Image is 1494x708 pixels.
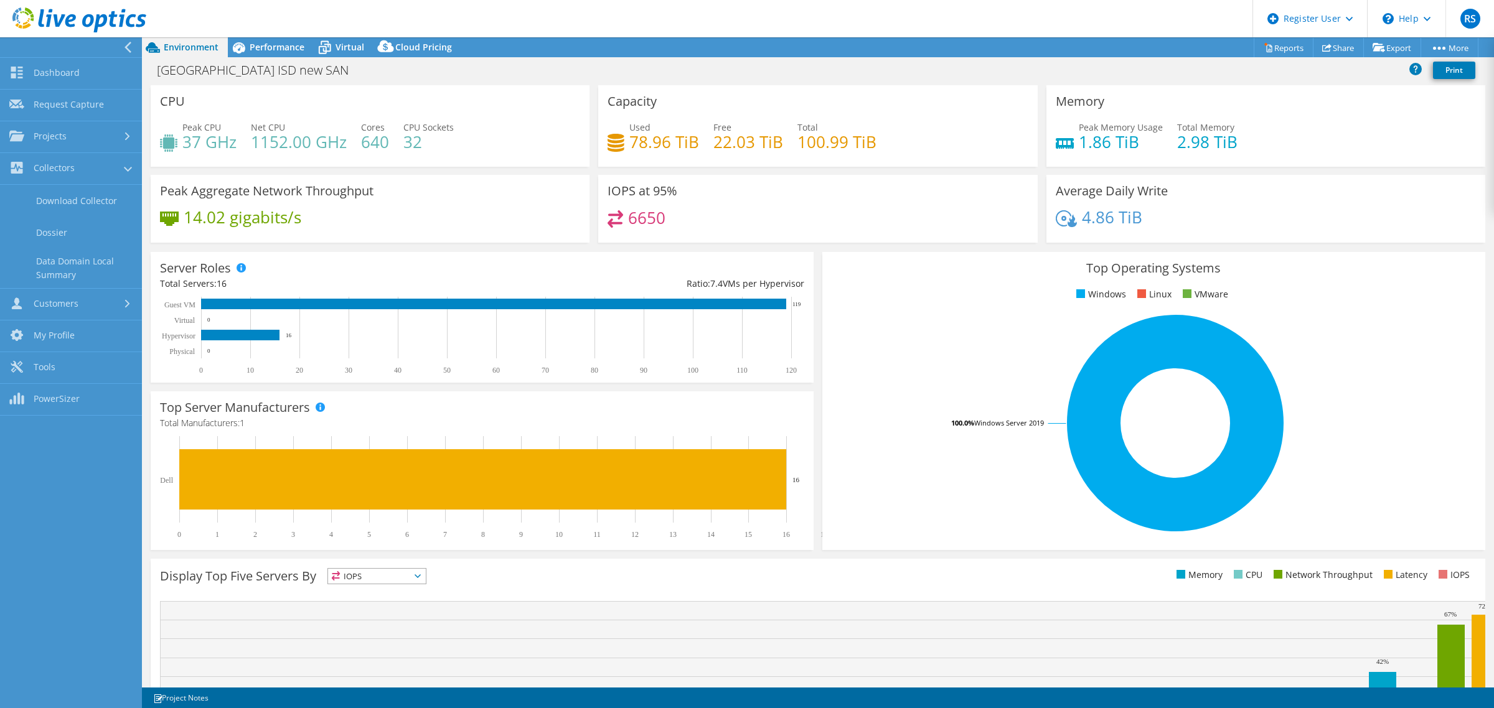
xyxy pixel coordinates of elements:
[786,366,797,375] text: 120
[207,317,210,323] text: 0
[207,348,210,354] text: 0
[251,135,347,149] h4: 1152.00 GHz
[745,530,752,539] text: 15
[253,530,257,539] text: 2
[797,121,818,133] span: Total
[162,332,195,340] text: Hypervisor
[1376,658,1389,665] text: 42%
[395,41,452,53] span: Cloud Pricing
[160,95,185,108] h3: CPU
[361,135,389,149] h4: 640
[443,366,451,375] text: 50
[394,366,402,375] text: 40
[608,95,657,108] h3: Capacity
[160,261,231,275] h3: Server Roles
[481,530,485,539] text: 8
[160,184,374,198] h3: Peak Aggregate Network Throughput
[164,41,218,53] span: Environment
[182,121,221,133] span: Peak CPU
[361,121,385,133] span: Cores
[250,41,304,53] span: Performance
[631,530,639,539] text: 12
[336,41,364,53] span: Virtual
[797,135,876,149] h4: 100.99 TiB
[591,366,598,375] text: 80
[1177,135,1238,149] h4: 2.98 TiB
[1433,62,1475,79] a: Print
[182,135,237,149] h4: 37 GHz
[640,366,647,375] text: 90
[403,121,454,133] span: CPU Sockets
[707,530,715,539] text: 14
[1079,135,1163,149] h4: 1.86 TiB
[1056,95,1104,108] h3: Memory
[296,366,303,375] text: 20
[151,63,368,77] h1: [GEOGRAPHIC_DATA] ISD new SAN
[328,569,426,584] span: IOPS
[1056,184,1168,198] h3: Average Daily Write
[1173,568,1223,582] li: Memory
[1134,287,1172,301] li: Linux
[405,530,409,539] text: 6
[519,530,523,539] text: 9
[144,690,217,706] a: Project Notes
[832,261,1476,275] h3: Top Operating Systems
[1082,210,1142,224] h4: 4.86 TiB
[974,418,1044,427] tspan: Windows Server 2019
[710,277,723,289] span: 7.4
[555,530,563,539] text: 10
[329,530,333,539] text: 4
[792,476,800,483] text: 16
[217,277,227,289] span: 16
[247,366,254,375] text: 10
[629,121,651,133] span: Used
[629,135,699,149] h4: 78.96 TiB
[669,530,677,539] text: 13
[443,530,447,539] text: 7
[1363,38,1421,57] a: Export
[687,366,698,375] text: 100
[1460,9,1480,29] span: RS
[164,300,195,309] text: Guest VM
[177,530,181,539] text: 0
[1073,287,1126,301] li: Windows
[782,530,790,539] text: 16
[160,401,310,414] h3: Top Server Manufacturers
[345,366,352,375] text: 30
[367,530,371,539] text: 5
[713,135,783,149] h4: 22.03 TiB
[1079,121,1163,133] span: Peak Memory Usage
[1444,610,1457,618] text: 67%
[1381,568,1427,582] li: Latency
[215,530,219,539] text: 1
[593,530,601,539] text: 11
[713,121,731,133] span: Free
[240,417,245,429] span: 1
[1231,568,1262,582] li: CPU
[199,366,203,375] text: 0
[1180,287,1228,301] li: VMware
[1254,38,1313,57] a: Reports
[1177,121,1234,133] span: Total Memory
[628,211,665,225] h4: 6650
[792,301,801,307] text: 119
[951,418,974,427] tspan: 100.0%
[174,316,195,325] text: Virtual
[160,476,173,485] text: Dell
[403,135,454,149] h4: 32
[482,277,804,291] div: Ratio: VMs per Hypervisor
[608,184,677,198] h3: IOPS at 95%
[542,366,549,375] text: 70
[736,366,748,375] text: 110
[169,347,195,356] text: Physical
[492,366,500,375] text: 60
[1435,568,1470,582] li: IOPS
[160,416,804,430] h4: Total Manufacturers:
[1313,38,1364,57] a: Share
[286,332,292,338] text: 16
[251,121,285,133] span: Net CPU
[1478,602,1491,610] text: 72%
[1271,568,1373,582] li: Network Throughput
[291,530,295,539] text: 3
[1383,13,1394,24] svg: \n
